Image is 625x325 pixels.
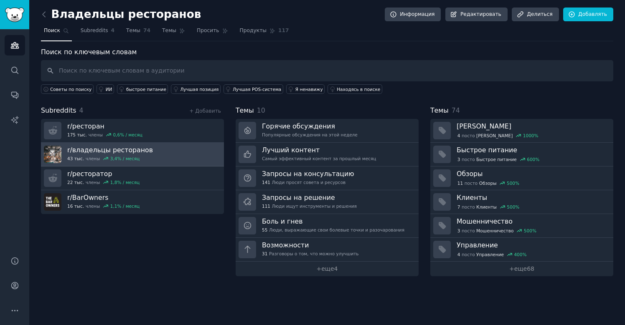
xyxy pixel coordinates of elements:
font: Находясь в поиске [337,87,380,92]
font: члены [88,132,103,137]
font: Обзоры [479,181,497,186]
font: % [515,181,519,186]
font: 74 [143,28,150,33]
font: о [472,204,475,209]
font: Запросы на консультацию [262,170,354,178]
a: Делиться [512,8,559,22]
font: Я ненавижу [295,87,323,92]
a: быстрое питание [117,84,168,94]
font: r/ [67,170,72,178]
font: Темы [236,106,254,114]
font: 600 [527,157,535,162]
font: 1,8 [110,180,117,185]
font: Мошенничество [457,217,513,225]
a: +еще68 [430,262,613,276]
font: 16 тыс. [67,204,84,209]
font: Разговоры о том, что можно улучшить [269,251,359,256]
img: BarOwners [44,193,61,211]
font: 55 [262,227,267,232]
a: Добавлять [563,8,613,22]
a: Управление4посто​Управление400% [430,238,613,262]
font: о [472,252,475,257]
font: 4 [79,106,84,114]
font: + [316,265,321,272]
font: 11 [457,181,463,186]
font: пост [462,252,472,257]
font: Темы [430,106,449,114]
font: 0,6 [113,132,120,137]
font: Управление [476,252,504,257]
font: % / месяц [117,180,140,185]
a: Возможности31Разговоры о том, что можно улучшить [236,238,419,262]
font: % [532,228,536,233]
font: Боль и гнев [262,217,303,225]
font: 4 [457,252,460,257]
a: Клиенты7посто​Клиенты500% [430,190,613,214]
font: r/ [67,122,72,130]
font: + [509,265,514,272]
font: Делиться [527,11,552,17]
font: Люди, выражающие свои болевые точки и разочарования [269,227,404,232]
font: пост [462,133,472,138]
font: 3 [457,228,460,233]
a: Горячие обсужденияПопулярные обсуждения на этой неделе [236,119,419,143]
input: Поиск по ключевым словам в аудитории [41,60,613,81]
font: Быстрое питание [476,157,517,162]
font: 4 [111,28,115,33]
a: Лучшая позиция [171,84,221,94]
font: пост [462,204,472,209]
font: Добавлять [578,11,607,17]
font: пост [462,228,472,233]
font: Самый эффективный контент за прошлый месяц [262,156,376,161]
font: пост [465,181,475,186]
a: Находясь в поиске [328,84,382,94]
font: Люди просят совета и ресурсов [272,180,346,185]
font: Возможности [262,241,309,249]
font: r/ [67,146,72,154]
font: 31 [262,251,267,256]
font: ИИ [106,87,112,92]
a: + Добавить [189,108,221,114]
font: Редактировать [460,11,501,17]
a: Просить [194,24,231,41]
a: Быстрое питание3посто​Быстрое питание600% [430,143,613,166]
font: % [534,133,539,138]
font: 1,1 [110,204,117,209]
font: пост [462,157,472,162]
font: 111 [262,204,270,209]
font: Люди ищут инструменты и решения [272,204,357,209]
font: 1000 [523,133,534,138]
font: Мошенничество [476,228,513,233]
font: Обзоры [457,170,483,178]
a: Я ненавижу [286,84,325,94]
font: еще [514,265,527,272]
button: Советы по поиску [41,84,94,94]
a: r/BarOwners16 тыс.члены1,1% / месяц [41,190,224,214]
font: % / месяц [120,132,142,137]
a: Редактировать [445,8,508,22]
font: 400 [514,252,522,257]
a: Боль и гнев55Люди, выражающие свои болевые точки и разочарования [236,214,419,238]
font: о [472,228,475,233]
font: владельцы ресторанов [72,146,153,154]
font: 175 тыс. [67,132,87,137]
font: 500 [507,204,515,209]
font: о [472,133,475,138]
font: Владельцы ресторанов [51,8,201,20]
font: Продукты [240,28,267,33]
font: Советы по поиску [50,87,91,92]
font: 500 [524,228,532,233]
font: ресторатор [72,170,112,178]
font: 500 [507,181,515,186]
font: члены [86,180,100,185]
font: Популярные обсуждения на этой неделе [262,132,358,137]
font: Лучшая позиция [180,87,218,92]
font: 141 [262,180,270,185]
font: Subreddits [81,28,108,33]
a: Subreddits4 [78,24,117,41]
a: Продукты117 [237,24,292,41]
font: [PERSON_NAME] [457,122,511,130]
font: Быстрое питание [457,146,517,154]
font: Информация [400,11,434,17]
